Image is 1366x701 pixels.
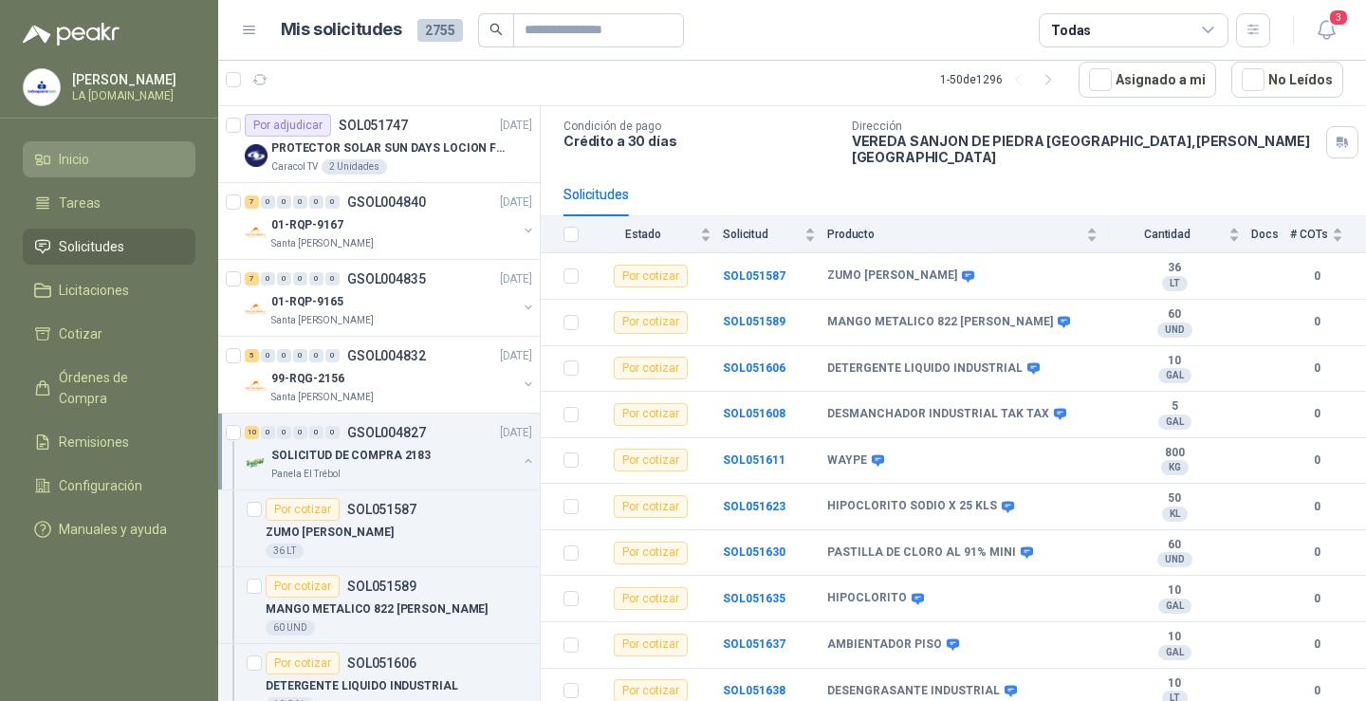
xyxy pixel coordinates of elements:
div: 0 [293,349,307,362]
p: 01-RQP-9165 [271,293,343,311]
div: Solicitudes [563,184,629,205]
p: [DATE] [500,270,532,288]
p: GSOL004827 [347,426,426,439]
div: 0 [293,195,307,209]
div: Por cotizar [614,357,688,379]
a: Órdenes de Compra [23,360,195,416]
h1: Mis solicitudes [281,16,402,44]
div: 0 [261,195,275,209]
div: 0 [261,349,275,362]
div: LT [1162,276,1188,291]
div: GAL [1158,645,1191,660]
th: Solicitud [723,216,827,253]
a: SOL051623 [723,500,785,513]
span: Cantidad [1109,228,1225,241]
b: ZUMO [PERSON_NAME] [827,268,957,284]
div: Por cotizar [614,449,688,471]
th: Cantidad [1109,216,1251,253]
a: 10 0 0 0 0 0 GSOL004827[DATE] Company LogoSOLICITUD DE COMPRA 2183Panela El Trébol [245,421,536,482]
div: 0 [277,426,291,439]
a: SOL051608 [723,407,785,420]
b: DESMANCHADOR INDUSTRIAL TAK TAX [827,407,1049,422]
img: Company Logo [245,375,268,397]
span: Remisiones [59,432,129,452]
span: Solicitudes [59,236,124,257]
a: Manuales y ayuda [23,511,195,547]
b: 0 [1290,544,1343,562]
th: # COTs [1290,216,1366,253]
div: 0 [293,272,307,286]
p: Dirección [852,120,1319,133]
div: Por cotizar [266,652,340,674]
p: Panela El Trébol [271,467,341,482]
b: 0 [1290,405,1343,423]
span: # COTs [1290,228,1328,241]
b: AMBIENTADOR PISO [827,637,942,653]
div: 10 [245,426,259,439]
b: 36 [1109,261,1240,276]
p: PROTECTOR SOLAR SUN DAYS LOCION FPS 50 CAJA X 24 UN [271,139,508,157]
th: Producto [827,216,1109,253]
p: SOLICITUD DE COMPRA 2183 [271,447,431,465]
a: Licitaciones [23,272,195,308]
div: 7 [245,272,259,286]
p: MANGO METALICO 822 [PERSON_NAME] [266,600,488,618]
div: 0 [309,272,323,286]
b: 0 [1290,452,1343,470]
div: Por adjudicar [245,114,331,137]
img: Company Logo [24,69,60,105]
b: DETERGENTE LIQUIDO INDUSTRIAL [827,361,1023,377]
span: Cotizar [59,323,102,344]
div: 36 LT [266,544,304,559]
a: Cotizar [23,316,195,352]
a: Remisiones [23,424,195,460]
b: 0 [1290,590,1343,608]
div: Por cotizar [614,587,688,610]
div: GAL [1158,415,1191,430]
b: 10 [1109,630,1240,645]
div: Por cotizar [614,542,688,564]
div: Por cotizar [614,311,688,334]
span: Estado [590,228,696,241]
div: Por cotizar [614,403,688,426]
b: 0 [1290,636,1343,654]
div: 0 [309,349,323,362]
div: Todas [1051,20,1091,41]
div: Por cotizar [614,634,688,656]
b: 0 [1290,313,1343,331]
a: Por cotizarSOL051589MANGO METALICO 822 [PERSON_NAME]60 UND [218,567,540,644]
b: 0 [1290,360,1343,378]
p: GSOL004835 [347,272,426,286]
div: Por cotizar [266,498,340,521]
b: SOL051630 [723,545,785,559]
div: 0 [261,426,275,439]
p: GSOL004832 [347,349,426,362]
b: SOL051589 [723,315,785,328]
b: 60 [1109,307,1240,323]
img: Company Logo [245,221,268,244]
span: Producto [827,228,1082,241]
div: Por cotizar [614,265,688,287]
a: Por adjudicarSOL051747[DATE] Company LogoPROTECTOR SOLAR SUN DAYS LOCION FPS 50 CAJA X 24 UNCarac... [218,106,540,183]
span: 3 [1328,9,1349,27]
button: Asignado a mi [1079,62,1216,98]
span: Manuales y ayuda [59,519,167,540]
div: 60 UND [266,620,315,636]
th: Docs [1251,216,1290,253]
div: UND [1157,552,1192,567]
b: 10 [1109,583,1240,599]
button: 3 [1309,13,1343,47]
span: search [489,23,503,36]
p: Caracol TV [271,159,318,175]
img: Logo peakr [23,23,120,46]
div: 0 [293,426,307,439]
a: SOL051606 [723,361,785,375]
a: SOL051611 [723,453,785,467]
a: SOL051637 [723,637,785,651]
b: 60 [1109,538,1240,553]
b: PASTILLA DE CLORO AL 91% MINI [827,545,1016,561]
b: 0 [1290,682,1343,700]
p: SOL051606 [347,656,416,670]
